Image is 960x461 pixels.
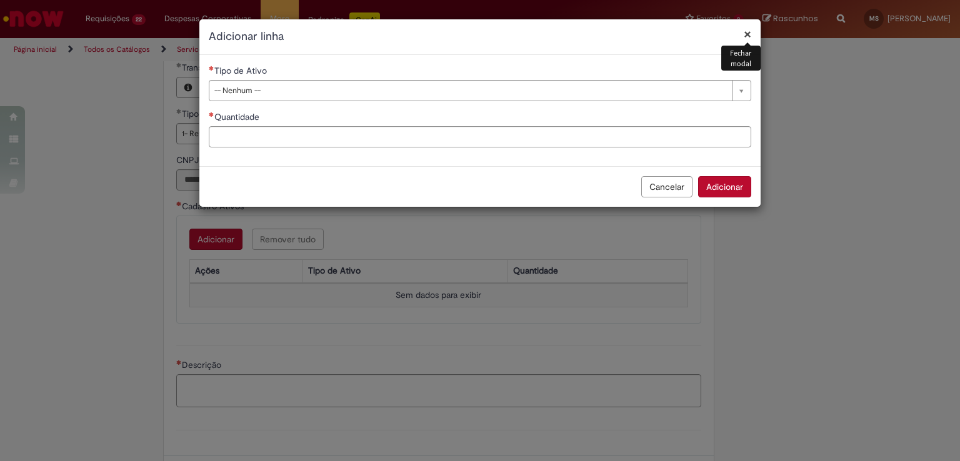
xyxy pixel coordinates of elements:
[214,65,269,76] span: Tipo de Ativo
[209,112,214,117] span: Necessários
[214,111,262,122] span: Quantidade
[209,29,751,45] h2: Adicionar linha
[209,66,214,71] span: Necessários
[209,126,751,147] input: Quantidade
[744,27,751,41] button: Fechar modal
[721,46,761,71] div: Fechar modal
[698,176,751,197] button: Adicionar
[214,81,726,101] span: -- Nenhum --
[641,176,692,197] button: Cancelar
